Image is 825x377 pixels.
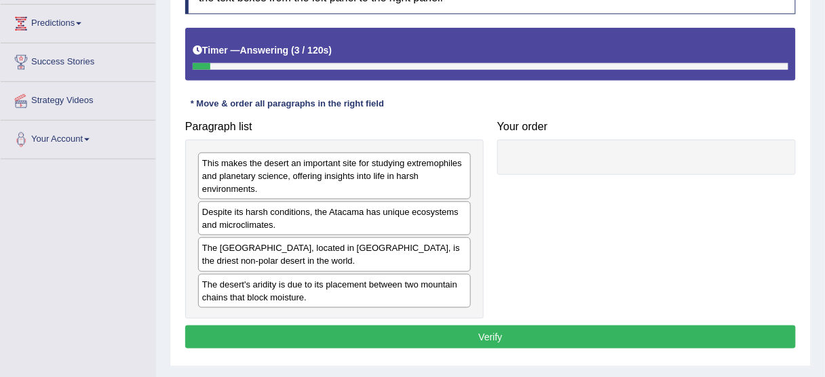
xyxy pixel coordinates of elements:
a: Strategy Videos [1,82,155,116]
b: 3 / 120s [294,45,329,56]
b: Answering [240,45,289,56]
b: ( [291,45,294,56]
div: * Move & order all paragraphs in the right field [185,98,389,111]
div: The desert's aridity is due to its placement between two mountain chains that block moisture. [198,274,471,308]
button: Verify [185,325,796,349]
a: Predictions [1,5,155,39]
h4: Paragraph list [185,121,484,133]
h5: Timer — [193,45,332,56]
div: This makes the desert an important site for studying extremophiles and planetary science, offerin... [198,153,471,199]
a: Your Account [1,121,155,155]
div: Despite its harsh conditions, the Atacama has unique ecosystems and microclimates. [198,201,471,235]
b: ) [329,45,332,56]
a: Success Stories [1,43,155,77]
div: The [GEOGRAPHIC_DATA], located in [GEOGRAPHIC_DATA], is the driest non-polar desert in the world. [198,237,471,271]
h4: Your order [497,121,796,133]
